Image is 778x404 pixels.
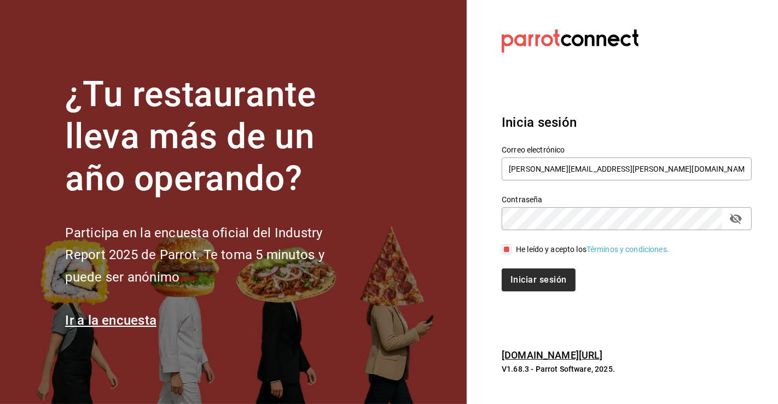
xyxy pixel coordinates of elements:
a: Términos y condiciones. [587,245,669,254]
p: V1.68.3 - Parrot Software, 2025. [502,364,752,374]
label: Correo electrónico [502,147,752,154]
button: passwordField [727,209,745,228]
a: [DOMAIN_NAME][URL] [502,349,602,361]
div: He leído y acepto los [516,244,669,255]
label: Contraseña [502,196,752,204]
h3: Inicia sesión [502,113,752,132]
h1: ¿Tu restaurante lleva más de un año operando? [65,74,361,200]
button: Iniciar sesión [502,268,575,291]
a: Ir a la encuesta [65,313,156,328]
h2: Participa en la encuesta oficial del Industry Report 2025 de Parrot. Te toma 5 minutos y puede se... [65,222,361,289]
input: Ingresa tu correo electrónico [502,157,752,180]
